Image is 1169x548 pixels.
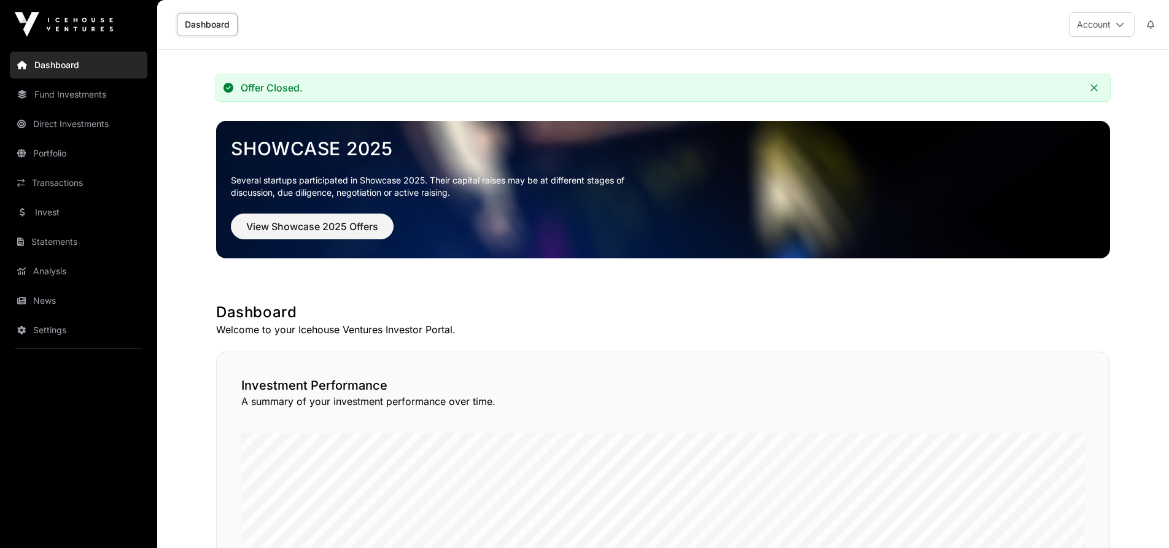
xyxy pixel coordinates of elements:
[177,13,238,36] a: Dashboard
[216,121,1110,258] img: Showcase 2025
[10,140,147,167] a: Portfolio
[15,12,113,37] img: Icehouse Ventures Logo
[1085,79,1103,96] button: Close
[216,322,1110,337] p: Welcome to your Icehouse Ventures Investor Portal.
[10,287,147,314] a: News
[10,228,147,255] a: Statements
[246,219,378,234] span: View Showcase 2025 Offers
[10,258,147,285] a: Analysis
[10,81,147,108] a: Fund Investments
[10,199,147,226] a: Invest
[241,394,1085,409] p: A summary of your investment performance over time.
[10,169,147,196] a: Transactions
[241,377,1085,394] h2: Investment Performance
[1108,489,1169,548] iframe: Chat Widget
[231,214,394,239] button: View Showcase 2025 Offers
[10,110,147,137] a: Direct Investments
[10,317,147,344] a: Settings
[231,174,643,199] p: Several startups participated in Showcase 2025. Their capital raises may be at different stages o...
[231,137,1095,160] a: Showcase 2025
[10,52,147,79] a: Dashboard
[231,226,394,238] a: View Showcase 2025 Offers
[216,303,1110,322] h1: Dashboard
[1069,12,1135,37] button: Account
[241,82,303,94] div: Offer Closed.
